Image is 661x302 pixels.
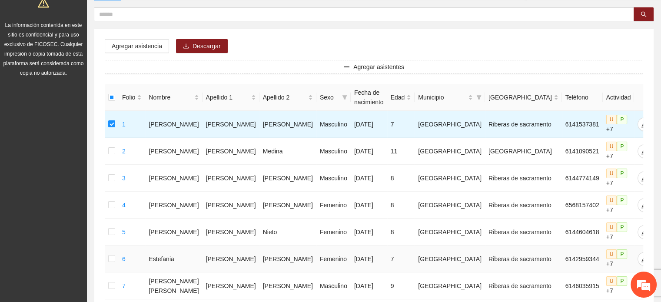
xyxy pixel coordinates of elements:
td: +7 [603,192,634,219]
span: Estamos en línea. [50,100,120,188]
td: [GEOGRAPHIC_DATA] [415,165,485,192]
span: edit [638,148,651,155]
td: 11 [387,138,415,165]
td: [GEOGRAPHIC_DATA] [415,192,485,219]
span: U [606,276,617,286]
td: [PERSON_NAME] [203,165,259,192]
span: Apellido 1 [206,93,249,102]
th: Municipio [415,84,485,111]
span: Agregar asistencia [112,41,162,51]
td: 6144774149 [562,165,603,192]
span: U [606,142,617,151]
td: [PERSON_NAME] [203,272,259,299]
td: 8 [387,219,415,246]
th: Fecha de nacimiento [351,84,387,111]
a: 3 [122,175,126,182]
td: +7 [603,246,634,272]
td: [DATE] [351,165,387,192]
td: 8 [387,192,415,219]
td: +7 [603,111,634,138]
button: edit [638,198,651,212]
span: filter [340,91,349,104]
td: Masculino [316,138,351,165]
button: Agregar asistencia [105,39,169,53]
span: P [617,249,627,259]
span: Descargar [193,41,221,51]
a: 7 [122,282,126,289]
span: P [617,115,627,124]
a: 1 [122,121,126,128]
td: +7 [603,272,634,299]
span: P [617,142,627,151]
td: [PERSON_NAME] [203,138,259,165]
span: filter [342,95,347,100]
div: Chatee con nosotros ahora [45,44,146,56]
th: Folio [119,84,145,111]
span: edit [638,229,651,236]
td: 8 [387,165,415,192]
td: 9 [387,272,415,299]
td: Masculino [316,111,351,138]
td: Riberas de sacramento [485,219,562,246]
td: Riberas de sacramento [485,111,562,138]
span: edit [638,256,651,262]
span: Agregar asistentes [353,62,404,72]
span: U [606,115,617,124]
td: [DATE] [351,272,387,299]
td: [PERSON_NAME] [259,165,316,192]
td: Medina [259,138,316,165]
td: [PERSON_NAME] [259,192,316,219]
td: [PERSON_NAME] [145,165,202,192]
span: download [183,43,189,50]
span: filter [475,91,483,104]
span: [GEOGRAPHIC_DATA] [488,93,552,102]
td: 6146035915 [562,272,603,299]
td: [PERSON_NAME] [203,111,259,138]
td: 7 [387,111,415,138]
textarea: Escriba su mensaje y pulse “Intro” [4,206,166,236]
td: Femenino [316,246,351,272]
td: 6144604618 [562,219,603,246]
td: [DATE] [351,219,387,246]
td: [GEOGRAPHIC_DATA] [415,111,485,138]
a: 5 [122,229,126,236]
td: 6568157402 [562,192,603,219]
button: edit [638,144,651,158]
td: [GEOGRAPHIC_DATA] [485,138,562,165]
td: [GEOGRAPHIC_DATA] [415,219,485,246]
button: edit [638,252,651,266]
td: [PERSON_NAME] [203,219,259,246]
span: U [606,222,617,232]
th: Edad [387,84,415,111]
td: Riberas de sacramento [485,165,562,192]
td: 6141090521 [562,138,603,165]
th: Apellido 1 [203,84,259,111]
td: Nieto [259,219,316,246]
td: [PERSON_NAME] [145,111,202,138]
td: [PERSON_NAME] [PERSON_NAME] [145,272,202,299]
td: +7 [603,138,634,165]
span: filter [476,95,482,100]
td: [DATE] [351,138,387,165]
span: search [641,11,647,18]
td: [PERSON_NAME] [259,246,316,272]
td: [DATE] [351,192,387,219]
td: Riberas de sacramento [485,246,562,272]
span: Sexo [320,93,339,102]
td: 7 [387,246,415,272]
th: Apellido 2 [259,84,316,111]
td: +7 [603,165,634,192]
button: edit [638,117,651,131]
td: Masculino [316,165,351,192]
td: [DATE] [351,246,387,272]
span: Municipio [418,93,466,102]
button: plusAgregar asistentes [105,60,643,74]
span: P [617,169,627,178]
div: Minimizar ventana de chat en vivo [143,4,163,25]
a: 6 [122,256,126,262]
th: Teléfono [562,84,603,111]
td: [PERSON_NAME] [259,111,316,138]
td: +7 [603,219,634,246]
span: Nombre [149,93,192,102]
span: P [617,196,627,205]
